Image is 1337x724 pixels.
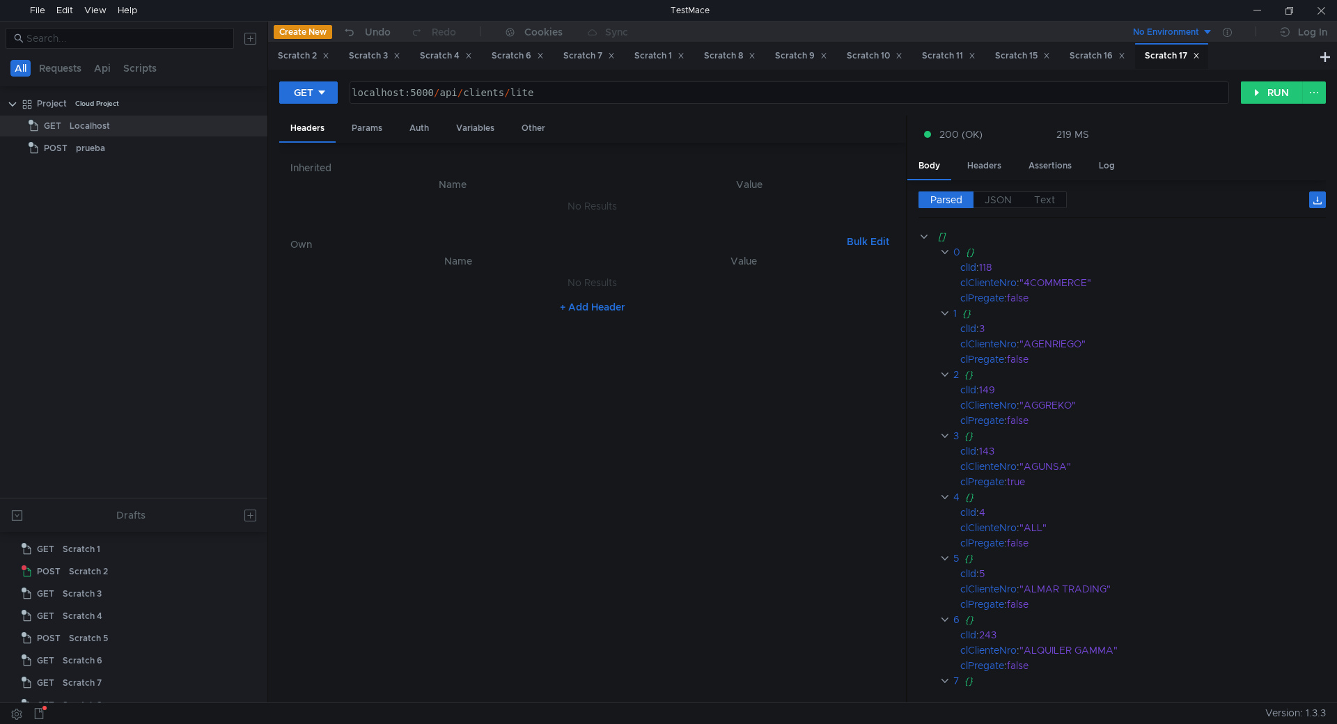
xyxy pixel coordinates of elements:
[332,22,400,42] button: Undo
[26,31,226,46] input: Search...
[313,253,603,269] th: Name
[37,93,67,114] div: Project
[341,116,393,141] div: Params
[953,489,960,505] div: 4
[365,24,391,40] div: Undo
[1019,643,1309,658] div: "ALQUILER GAMMA"
[76,138,105,159] div: prueba
[116,507,146,524] div: Drafts
[1007,597,1308,612] div: false
[70,116,110,136] div: Localhost
[979,260,1307,275] div: 118
[10,60,31,77] button: All
[953,428,959,443] div: 3
[37,561,61,582] span: POST
[953,306,957,321] div: 1
[510,116,556,141] div: Other
[290,159,895,176] h6: Inherited
[953,673,959,688] div: 7
[960,290,1004,306] div: clPregate
[962,306,1306,321] div: {}
[1007,352,1308,367] div: false
[965,612,1306,627] div: {}
[960,505,1326,520] div: :
[1007,290,1308,306] div: false
[922,49,976,63] div: Scratch 11
[400,22,466,42] button: Redo
[960,321,1326,336] div: :
[960,658,1004,673] div: clPregate
[37,672,54,693] span: GET
[37,628,61,649] span: POST
[63,672,102,693] div: Scratch 7
[960,413,1004,428] div: clPregate
[775,49,827,63] div: Scratch 9
[37,606,54,627] span: GET
[1019,520,1309,535] div: "ALL"
[1056,128,1089,141] div: 219 MS
[956,153,1012,179] div: Headers
[979,443,1307,459] div: 143
[294,85,313,100] div: GET
[960,597,1326,612] div: :
[960,275,1326,290] div: :
[979,627,1307,643] div: 243
[966,244,1306,260] div: {}
[938,229,1306,244] div: []
[960,382,1326,398] div: :
[960,382,976,398] div: clId
[37,539,54,560] span: GET
[960,275,1017,290] div: clClienteNro
[603,253,884,269] th: Value
[563,49,615,63] div: Scratch 7
[960,520,1017,535] div: clClienteNro
[953,551,959,566] div: 5
[704,49,756,63] div: Scratch 8
[841,233,895,250] button: Bulk Edit
[953,244,960,260] div: 0
[960,443,976,459] div: clId
[279,116,336,143] div: Headers
[69,561,108,582] div: Scratch 2
[63,606,102,627] div: Scratch 4
[37,695,54,716] span: GET
[524,24,563,40] div: Cookies
[432,24,456,40] div: Redo
[1007,413,1308,428] div: false
[568,276,617,289] nz-embed-empty: No Results
[960,260,976,275] div: clId
[302,176,604,193] th: Name
[37,583,54,604] span: GET
[979,688,1307,704] div: 84
[90,60,115,77] button: Api
[953,367,959,382] div: 2
[279,81,338,104] button: GET
[63,695,102,716] div: Scratch 8
[1007,474,1308,489] div: true
[979,321,1307,336] div: 3
[964,673,1306,688] div: {}
[69,628,108,649] div: Scratch 5
[979,505,1307,520] div: 4
[960,688,1326,704] div: :
[1007,535,1308,551] div: false
[554,299,631,315] button: + Add Header
[960,627,1326,643] div: :
[964,551,1306,566] div: {}
[1133,26,1199,39] div: No Environment
[960,581,1017,597] div: clClienteNro
[960,597,1004,612] div: clPregate
[1145,49,1200,63] div: Scratch 17
[960,443,1326,459] div: :
[1019,275,1309,290] div: "4COMMERCE"
[995,49,1050,63] div: Scratch 15
[634,49,685,63] div: Scratch 1
[420,49,472,63] div: Scratch 4
[960,643,1326,658] div: :
[492,49,544,63] div: Scratch 6
[960,566,1326,581] div: :
[960,336,1326,352] div: :
[907,153,951,180] div: Body
[960,535,1326,551] div: :
[44,116,61,136] span: GET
